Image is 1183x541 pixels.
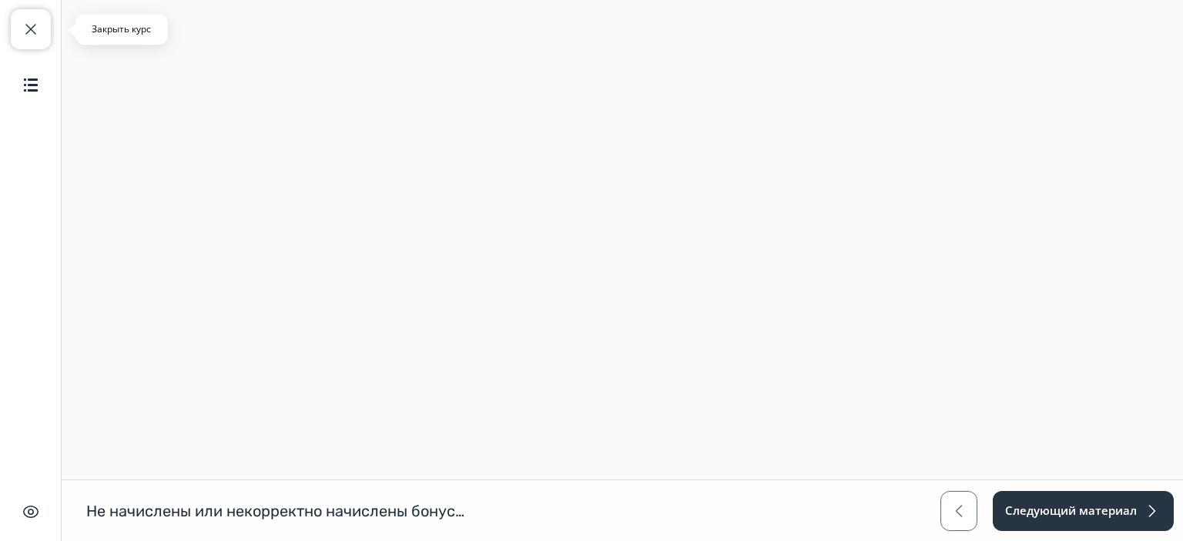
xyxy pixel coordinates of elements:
[22,503,40,521] img: Скрыть интерфейс
[22,75,40,94] img: Содержание
[993,491,1174,531] button: Следующий материал
[11,9,51,49] button: Закрыть курс
[85,23,159,35] p: Закрыть курс
[86,501,471,521] h1: Не начислены или некорректно начислены бонусы на карту лояльности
